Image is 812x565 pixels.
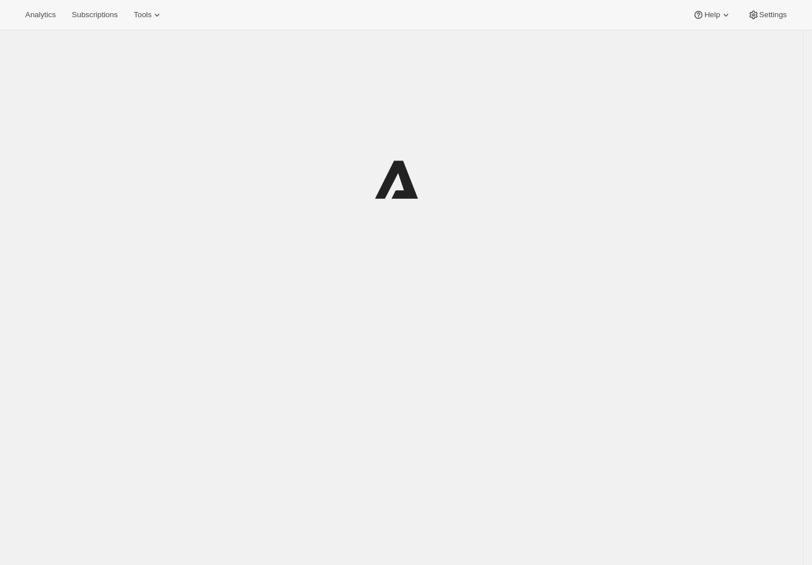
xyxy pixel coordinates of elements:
span: Subscriptions [72,10,118,19]
button: Settings [741,7,794,23]
span: Settings [759,10,787,19]
button: Help [686,7,738,23]
button: Tools [127,7,170,23]
button: Subscriptions [65,7,124,23]
span: Help [704,10,720,19]
button: Analytics [18,7,63,23]
span: Analytics [25,10,56,19]
span: Tools [134,10,151,19]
